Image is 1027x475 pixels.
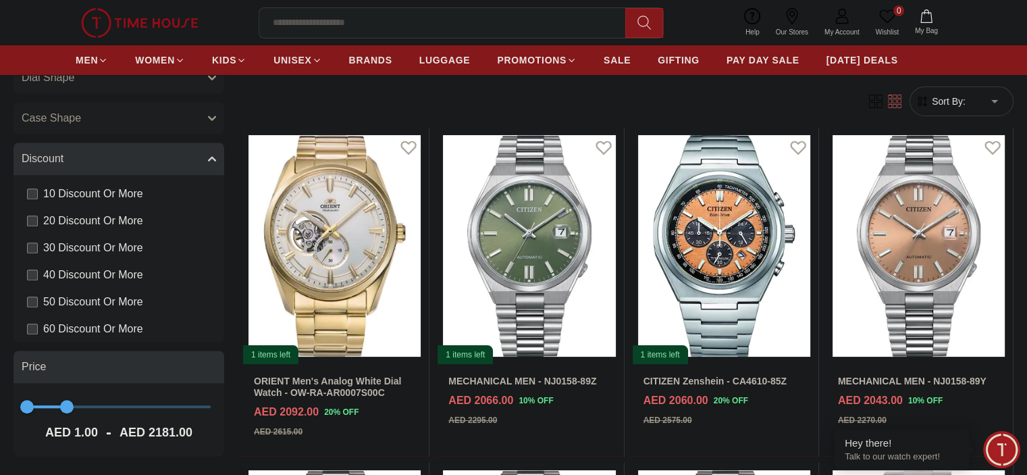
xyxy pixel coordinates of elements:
div: AED 2295.00 [448,414,497,426]
span: Price [22,359,46,375]
span: [DATE] DEALS [826,53,898,67]
button: Discount [14,143,224,175]
img: MECHANICAL MEN - NJ0158-89Z [435,127,623,365]
span: 10 % OFF [908,395,943,407]
div: 1 items left [438,345,493,364]
h4: AED 2066.00 [448,393,513,409]
img: MECHANICAL MEN - NJ0158-89Y [824,127,1013,365]
span: 0 [893,5,904,16]
div: AED 2270.00 [838,414,887,426]
img: CITIZEN Zenshein - CA4610-85Z [630,127,818,365]
span: Discount [22,151,63,167]
span: KIDS [212,53,236,67]
a: Help [737,5,768,40]
span: Our Stores [770,27,814,37]
span: 10 Discount Or More [43,186,143,202]
a: PROMOTIONS [497,48,577,72]
span: WOMEN [135,53,175,67]
span: 30 Discount Or More [43,240,143,256]
input: 40 Discount Or More [27,270,38,280]
span: 60 Discount Or More [43,321,143,337]
a: BRANDS [349,48,392,72]
span: Case Shape [22,110,81,126]
button: My Bag [907,7,946,39]
input: 60 Discount Or More [27,324,38,334]
a: ORIENT Men's Analog White Dial Watch - OW-RA-AR0007S00C1 items left [240,127,429,365]
img: ... [81,8,199,38]
span: BRANDS [349,53,392,67]
span: Dial Shape [22,70,74,86]
a: KIDS [212,48,246,72]
span: MEN [76,53,98,67]
span: GIFTING [658,53,700,67]
div: 1 items left [633,345,688,364]
span: My Bag [910,26,943,36]
input: 30 Discount Or More [27,243,38,253]
a: LUGGAGE [419,48,471,72]
div: 1 items left [243,345,298,364]
span: 10 % OFF [519,395,553,407]
span: Wishlist [870,27,904,37]
a: GIFTING [658,48,700,72]
span: 50 Discount Or More [43,294,143,310]
a: WOMEN [135,48,185,72]
input: 10 Discount Or More [27,189,38,199]
button: Case Shape [14,102,224,134]
input: 50 Discount Or More [27,297,38,307]
button: Dial Shape [14,61,224,94]
a: MECHANICAL MEN - NJ0158-89Y [838,376,986,386]
button: Price [14,351,224,383]
span: UNISEX [273,53,311,67]
h4: AED 2060.00 [643,393,708,409]
a: SALE [604,48,631,72]
a: MECHANICAL MEN - NJ0158-89Z1 items left [435,127,623,365]
span: AED 2181.00 [120,423,192,442]
a: CITIZEN Zenshein - CA4610-85Z [643,376,787,386]
span: AED 1.00 [45,423,98,442]
a: MEN [76,48,108,72]
span: Help [740,27,765,37]
span: PROMOTIONS [497,53,567,67]
a: PAY DAY SALE [727,48,799,72]
span: - [98,422,120,443]
div: AED 2575.00 [643,414,692,426]
p: Talk to our watch expert! [845,451,959,463]
a: Our Stores [768,5,816,40]
div: AED 2615.00 [254,426,302,438]
h4: AED 2092.00 [254,404,319,420]
img: ORIENT Men's Analog White Dial Watch - OW-RA-AR0007S00C [240,127,429,365]
div: Hey there! [845,436,959,450]
a: MECHANICAL MEN - NJ0158-89Z [448,376,596,386]
a: ORIENT Men's Analog White Dial Watch - OW-RA-AR0007S00C [254,376,401,398]
span: LUGGAGE [419,53,471,67]
button: Sort By: [916,95,966,108]
h4: AED 2043.00 [838,393,903,409]
span: 20 Discount Or More [43,213,143,229]
span: SALE [604,53,631,67]
span: My Account [819,27,865,37]
span: 40 Discount Or More [43,267,143,283]
input: 20 Discount Or More [27,216,38,226]
a: [DATE] DEALS [826,48,898,72]
a: 0Wishlist [868,5,907,40]
a: UNISEX [273,48,321,72]
span: PAY DAY SALE [727,53,799,67]
span: Sort By: [929,95,966,108]
div: Chat Widget [983,431,1020,468]
span: 20 % OFF [324,406,359,418]
span: 20 % OFF [714,395,748,407]
a: CITIZEN Zenshein - CA4610-85Z1 items left [630,127,818,365]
